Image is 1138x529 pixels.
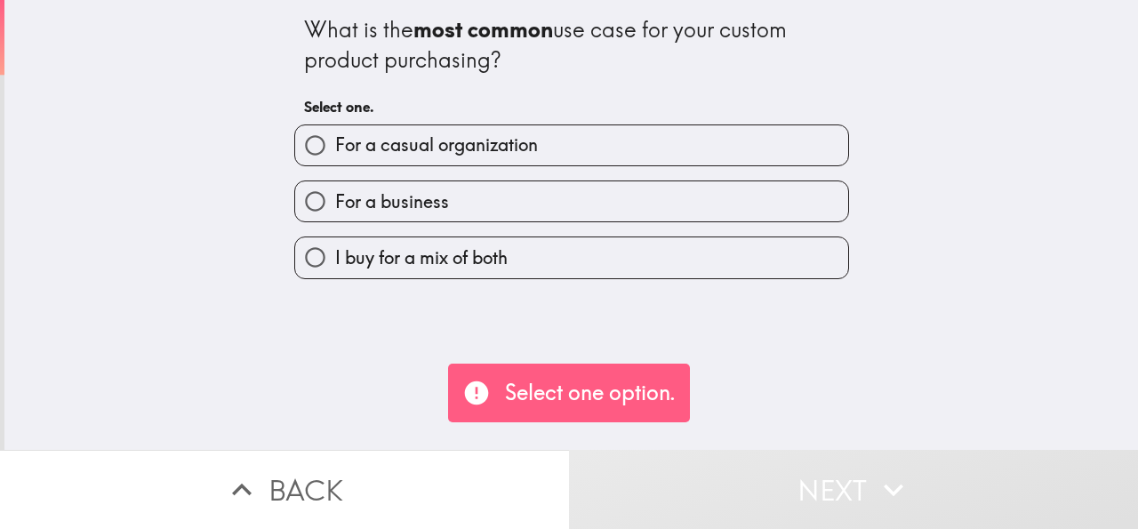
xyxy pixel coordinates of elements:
[569,450,1138,529] button: Next
[295,125,848,165] button: For a casual organization
[335,245,508,270] span: I buy for a mix of both
[304,97,839,116] h6: Select one.
[335,189,449,214] span: For a business
[335,132,538,157] span: For a casual organization
[413,16,553,43] b: most common
[295,181,848,221] button: For a business
[304,15,839,75] div: What is the use case for your custom product purchasing?
[295,237,848,277] button: I buy for a mix of both
[505,378,676,408] p: Select one option.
